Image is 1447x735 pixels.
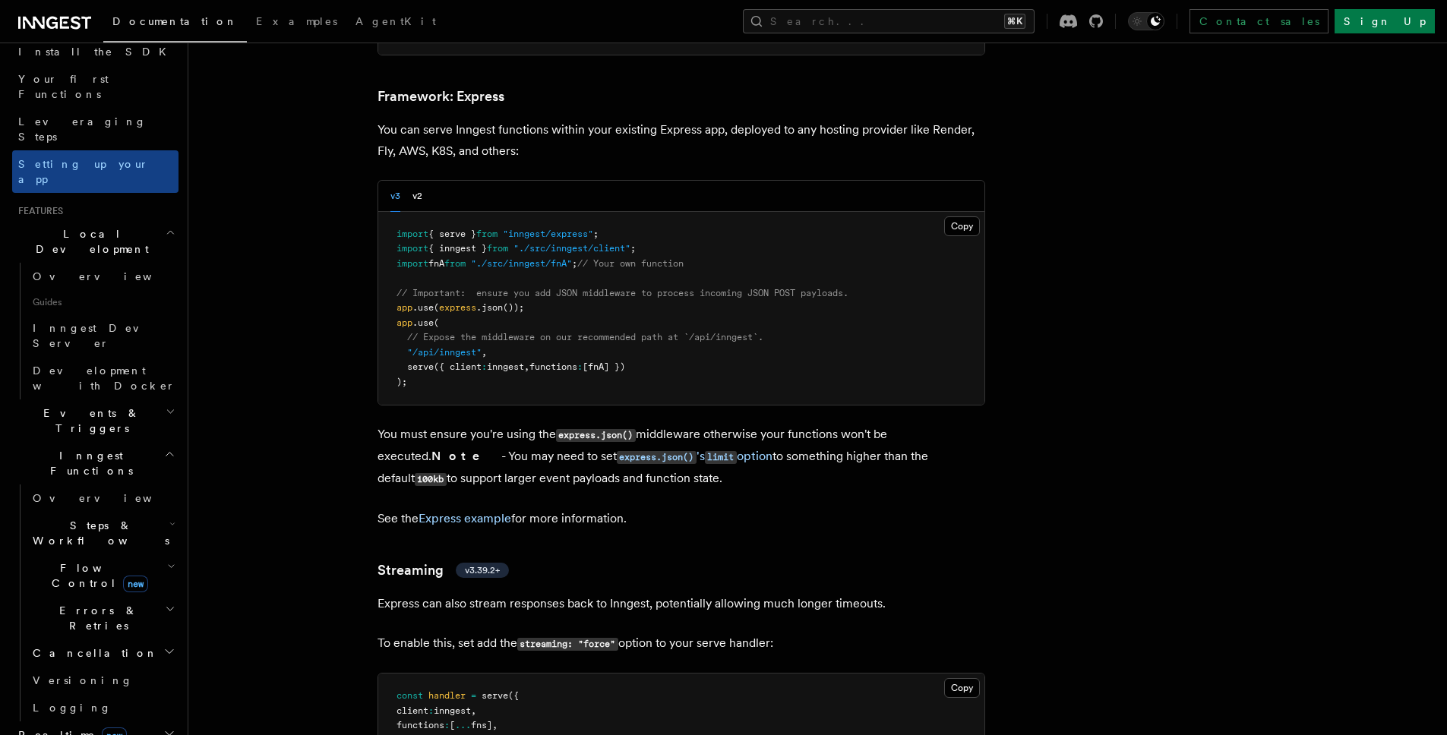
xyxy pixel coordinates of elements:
[33,364,175,392] span: Development with Docker
[397,258,428,269] span: import
[444,720,450,730] span: :
[434,705,471,716] span: inngest
[27,667,179,694] a: Versioning
[12,108,179,150] a: Leveraging Steps
[630,243,636,254] span: ;
[12,484,179,721] div: Inngest Functions
[33,674,133,686] span: Versioning
[617,451,697,464] code: express.json()
[476,302,503,313] span: .json
[378,86,504,107] a: Framework: Express
[428,258,444,269] span: fnA
[27,639,179,667] button: Cancellation
[18,46,175,58] span: Install the SDK
[577,258,684,269] span: // Your own function
[397,302,412,313] span: app
[412,181,422,212] button: v2
[617,449,772,463] a: express.json()'slimitoption
[378,424,985,490] p: You must ensure you're using the middleware otherwise your functions won't be executed. - You may...
[583,361,625,372] span: [fnA] })
[103,5,247,43] a: Documentation
[524,361,529,372] span: ,
[27,357,179,399] a: Development with Docker
[407,332,763,342] span: // Expose the middleware on our recommended path at `/api/inngest`.
[434,361,482,372] span: ({ client
[428,690,466,701] span: handler
[743,9,1035,33] button: Search...⌘K
[482,361,487,372] span: :
[378,632,985,655] p: To enable this, set add the option to your serve handler:
[27,263,179,290] a: Overview
[487,361,524,372] span: inngest
[12,205,63,217] span: Features
[471,720,492,730] span: fns]
[428,243,487,254] span: { inngest }
[12,448,164,478] span: Inngest Functions
[492,720,498,730] span: ,
[431,449,501,463] strong: Note
[397,288,848,298] span: // Important: ensure you add JSON middleware to process incoming JSON POST payloads.
[397,377,407,387] span: );
[12,226,166,257] span: Local Development
[471,705,476,716] span: ,
[471,690,476,701] span: =
[503,302,524,313] span: ());
[397,720,444,730] span: functions
[407,347,482,358] span: "/api/inngest"
[27,554,179,597] button: Flow Controlnew
[944,216,980,236] button: Copy
[18,115,147,143] span: Leveraging Steps
[572,258,577,269] span: ;
[27,603,165,633] span: Errors & Retries
[27,694,179,721] a: Logging
[450,720,455,730] span: [
[529,361,577,372] span: functions
[27,484,179,512] a: Overview
[355,15,436,27] span: AgentKit
[482,690,508,701] span: serve
[12,263,179,399] div: Local Development
[378,560,509,581] a: Streamingv3.39.2+
[18,73,109,100] span: Your first Functions
[390,181,400,212] button: v3
[397,705,428,716] span: client
[397,229,428,239] span: import
[415,473,447,486] code: 100kb
[378,593,985,614] p: Express can also stream responses back to Inngest, potentially allowing much longer timeouts.
[33,322,163,349] span: Inngest Dev Server
[27,560,167,591] span: Flow Control
[12,442,179,484] button: Inngest Functions
[27,518,169,548] span: Steps & Workflows
[577,361,583,372] span: :
[439,302,476,313] span: express
[27,314,179,357] a: Inngest Dev Server
[256,15,337,27] span: Examples
[27,512,179,554] button: Steps & Workflows
[33,702,112,714] span: Logging
[18,158,149,185] span: Setting up your app
[33,492,189,504] span: Overview
[12,399,179,442] button: Events & Triggers
[471,258,572,269] span: "./src/inngest/fnA"
[465,564,500,576] span: v3.39.2+
[33,270,189,282] span: Overview
[444,258,466,269] span: from
[434,317,439,328] span: (
[112,15,238,27] span: Documentation
[1128,12,1164,30] button: Toggle dark mode
[593,229,599,239] span: ;
[428,705,434,716] span: :
[378,119,985,162] p: You can serve Inngest functions within your existing Express app, deployed to any hosting provide...
[378,508,985,529] p: See the for more information.
[123,576,148,592] span: new
[556,429,636,442] code: express.json()
[12,150,179,193] a: Setting up your app
[397,690,423,701] span: const
[1335,9,1435,33] a: Sign Up
[705,451,737,464] code: limit
[12,405,166,436] span: Events & Triggers
[944,678,980,698] button: Copy
[27,597,179,639] button: Errors & Retries
[407,361,434,372] span: serve
[503,229,593,239] span: "inngest/express"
